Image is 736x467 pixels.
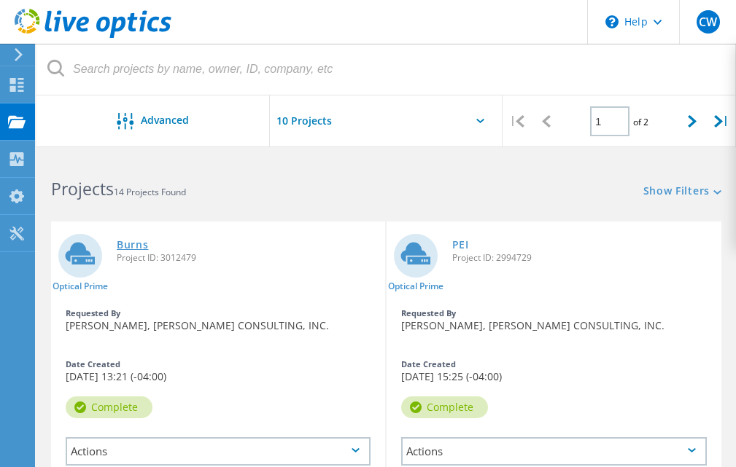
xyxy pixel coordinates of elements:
div: Complete [401,396,488,418]
span: 14 Projects Found [114,186,186,198]
span: Project ID: 2994729 [452,254,715,262]
div: [DATE] 13:21 (-04:00) [51,353,385,389]
div: | [707,95,736,147]
a: Live Optics Dashboard [15,31,171,41]
b: Projects [51,177,114,200]
span: Optical Prime [388,282,443,291]
div: Complete [66,396,152,418]
a: PEI [452,240,469,250]
span: of 2 [633,116,648,128]
span: Optical Prime [53,282,108,291]
div: Date Created [401,360,708,368]
div: [PERSON_NAME], [PERSON_NAME] CONSULTING, INC. [51,302,385,338]
div: Actions [401,437,708,466]
div: [PERSON_NAME], [PERSON_NAME] CONSULTING, INC. [387,302,722,338]
span: Advanced [141,115,189,125]
div: | [503,95,532,147]
div: Actions [66,437,371,466]
span: CW [699,16,717,28]
span: Project ID: 3012479 [117,254,378,262]
div: Requested By [401,309,708,317]
a: Burns [117,240,149,250]
div: Date Created [66,360,371,368]
svg: \n [605,15,619,28]
a: Show Filters [643,186,721,198]
div: Requested By [66,309,371,317]
div: [DATE] 15:25 (-04:00) [387,353,722,389]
